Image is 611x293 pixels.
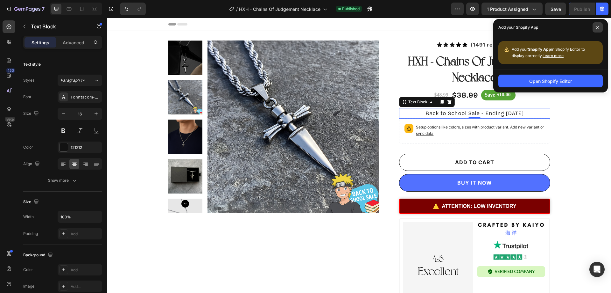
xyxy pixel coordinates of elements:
[344,72,371,83] div: $38.99
[309,107,437,118] span: or
[574,6,590,12] div: Publish
[386,236,421,242] img: gempages_513598844173288432-36315759-1d33-4dee-97aa-4c724f1391a6.png
[386,223,421,231] img: gempages_513598844173288432-ece20210-a3a4-46d2-8594-24abcbf05b86.png
[5,117,15,122] div: Beta
[292,156,443,173] button: BUY IT NOW
[487,6,528,12] span: 1 product assigned
[589,262,605,277] div: Open Intercom Messenger
[23,214,34,220] div: Width
[528,47,551,52] strong: Shopify App
[71,231,101,237] div: Add...
[71,94,101,100] div: Fonntscom-Halyard_Micro_Book_Regular
[350,161,385,168] div: BUY IT NOW
[23,62,41,67] div: Text style
[326,233,336,246] span: 4.8
[545,3,566,15] button: Save
[23,267,33,273] div: Color
[58,211,102,223] input: Auto
[512,47,585,58] span: Add your in Shopify Editor to display correctly.
[292,34,443,67] h2: HXH - Chains Of Judgement Necklace
[369,204,439,218] img: gempages_513598844173288432-d4ac506c-b764-4ef6-9706-474eb97cc1c7.png
[498,75,603,87] button: Open Shopify Editor
[292,91,442,100] p: Back to School Sale - Ending [DATE]
[23,283,34,289] div: Image
[498,24,538,31] p: Add your Shopify App
[292,90,443,101] div: Rich Text Editor. Editing area: main
[309,113,326,118] span: sync data
[326,73,341,81] div: $48.99
[60,77,85,83] span: Paragraph 1*
[363,23,404,30] p: (1491 reviews)
[529,78,572,84] div: Open Shopify Editor
[236,6,238,12] span: /
[32,39,49,46] p: Settings
[403,107,432,112] span: Add new variant
[23,109,40,118] div: Size
[369,247,439,260] img: gempages_513598844173288432-0be74b1e-458b-4d09-ac23-9c6d6c45e51b.png
[23,231,38,237] div: Padding
[309,106,437,119] p: Setup options like colors, sizes with product variant.
[48,177,78,184] div: Show more
[326,185,332,192] span: ⚠️
[71,145,101,150] div: 121212
[292,136,443,153] button: ADD TO CART
[348,141,387,148] div: ADD TO CART
[31,23,85,30] p: Text Block
[389,73,404,81] div: $10.00
[239,6,320,12] span: HXH - Chains Of Judgement Necklace
[23,251,54,260] div: Background
[6,68,15,73] div: 450
[63,39,84,46] p: Advanced
[23,77,34,83] div: Styles
[42,5,45,13] p: 7
[300,81,321,87] div: Text Block
[107,18,611,293] iframe: Design area
[569,3,595,15] button: Publish
[71,284,101,289] div: Add...
[120,3,146,15] div: Undo/Redo
[23,198,40,206] div: Size
[23,160,41,168] div: Align
[23,144,33,150] div: Color
[543,53,564,59] button: Learn more
[23,175,102,186] button: Show more
[376,73,389,82] div: Save
[23,94,31,100] div: Font
[292,181,443,196] div: ATTENTION: LOW INVENTORY
[481,3,543,15] button: 1 product assigned
[71,267,101,273] div: Add...
[311,245,352,259] span: Excellent
[551,6,561,12] span: Save
[3,3,47,15] button: 7
[58,75,102,86] button: Paragraph 1*
[342,6,360,12] span: Published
